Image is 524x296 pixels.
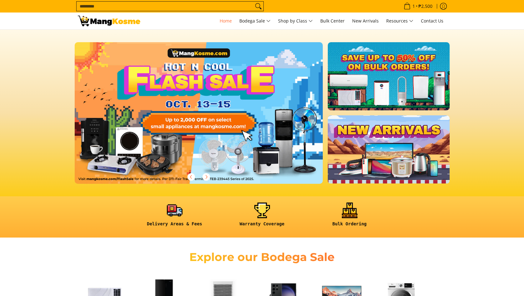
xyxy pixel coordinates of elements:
h2: Explore our Bodega Sale [172,250,353,264]
a: Bodega Sale [236,13,274,29]
a: Contact Us [418,13,447,29]
a: More [75,42,343,194]
a: <h6><strong>Bulk Ordering</strong></h6> [309,203,390,232]
span: Contact Us [421,18,443,24]
a: Resources [383,13,417,29]
button: Previous [184,170,198,184]
span: New Arrivals [352,18,379,24]
a: Shop by Class [275,13,316,29]
span: • [402,3,434,10]
a: Bulk Center [317,13,348,29]
span: Shop by Class [278,17,313,25]
span: Resources [386,17,413,25]
button: Next [199,170,213,184]
a: Home [217,13,235,29]
span: 1 [412,4,416,8]
a: <h6><strong>Warranty Coverage</strong></h6> [222,203,303,232]
span: ₱2,500 [417,4,433,8]
a: <h6><strong>Delivery Areas & Fees</strong></h6> [134,203,215,232]
span: Bodega Sale [239,17,271,25]
span: Bulk Center [320,18,345,24]
a: New Arrivals [349,13,382,29]
img: Mang Kosme: Your Home Appliances Warehouse Sale Partner! [78,16,140,26]
button: Search [253,2,263,11]
span: Home [220,18,232,24]
nav: Main Menu [147,13,447,29]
